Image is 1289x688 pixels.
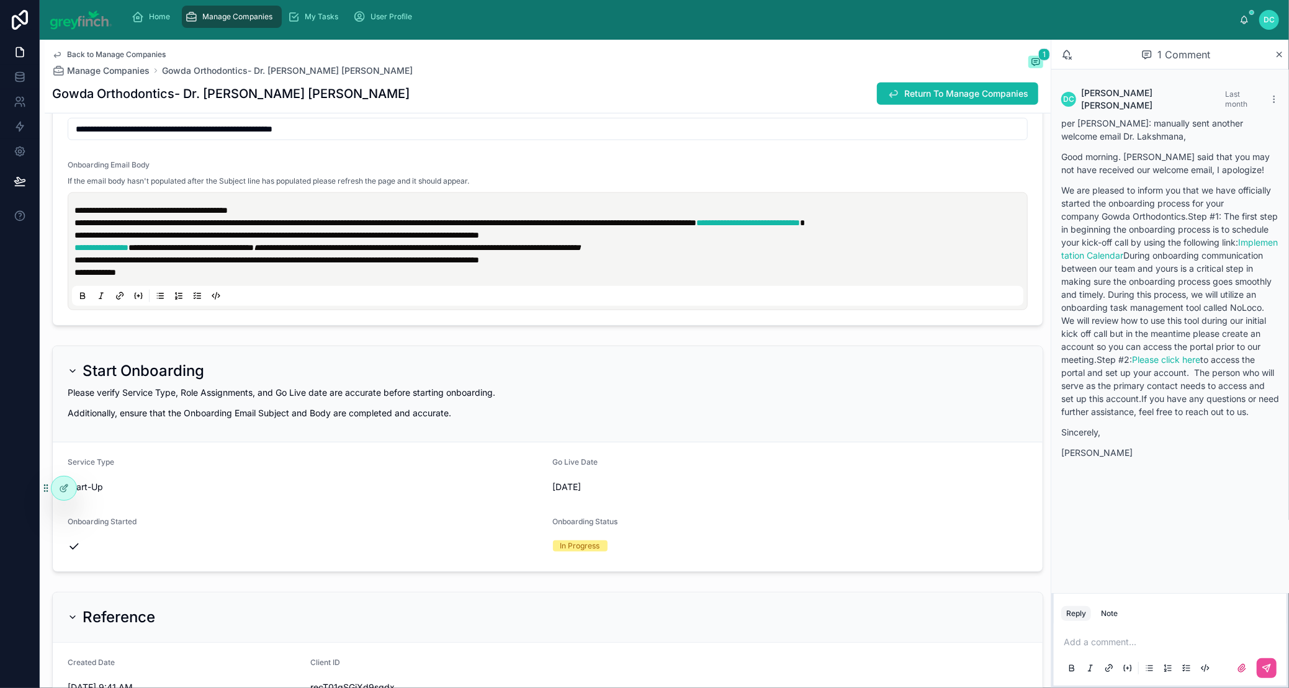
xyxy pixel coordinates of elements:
span: 1 Comment [1157,47,1210,62]
span: 1 [1038,48,1050,61]
button: Note [1096,606,1123,621]
span: Client ID [310,658,340,667]
span: Go Live Date [553,457,598,467]
span: My Tasks [305,12,339,22]
span: Start-Up [68,481,103,493]
h2: Reference [83,607,155,627]
span: [PERSON_NAME] [PERSON_NAME] [1081,87,1225,112]
div: In Progress [560,540,600,552]
p: We are pleased to inform you that we have officially started the onboarding process for your comp... [1061,184,1279,418]
a: Back to Manage Companies [52,50,166,60]
p: [PERSON_NAME] [1061,446,1279,459]
p: Additionally, ensure that the Onboarding Email Subject and Body are completed and accurate. [68,406,1028,419]
img: App logo [50,10,112,30]
a: Manage Companies [52,65,150,77]
a: Manage Companies [182,6,282,28]
span: Created Date [68,658,115,667]
a: Gowda Orthodontics- Dr. [PERSON_NAME] [PERSON_NAME] [162,65,413,77]
span: Service Type [68,457,114,467]
span: DC [1264,15,1275,25]
span: Home [150,12,171,22]
a: My Tasks [284,6,348,28]
button: Reply [1061,606,1091,621]
span: Last month [1225,89,1247,109]
h1: Gowda Orthodontics- Dr. [PERSON_NAME] [PERSON_NAME] [52,85,410,102]
h2: Start Onboarding [83,361,204,381]
div: Note [1101,609,1118,619]
p: per [PERSON_NAME]: manually sent another welcome email Dr. Lakshmana, [1061,117,1279,143]
button: Return To Manage Companies [877,83,1038,105]
span: Manage Companies [203,12,273,22]
p: Please verify Service Type, Role Assignments, and Go Live date are accurate before starting onboa... [68,386,1028,399]
div: scrollable content [122,3,1240,30]
p: Sincerely, [1061,426,1279,439]
button: 1 [1028,56,1043,71]
span: Onboarding Status [553,517,618,526]
span: User Profile [371,12,413,22]
span: Onboarding Email Body [68,160,150,169]
span: [DATE] [553,481,1028,493]
span: If the email body hasn't populated after the Subject line has populated please refresh the page a... [68,176,469,186]
a: Home [128,6,179,28]
span: Onboarding Started [68,517,137,526]
span: Manage Companies [67,65,150,77]
a: User Profile [350,6,421,28]
span: Return To Manage Companies [904,87,1028,100]
p: Good morning. [PERSON_NAME] said that you may not have received our welcome email, I apologize! [1061,150,1279,176]
a: Please click here [1132,354,1200,365]
span: Back to Manage Companies [67,50,166,60]
span: DC [1063,94,1074,104]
